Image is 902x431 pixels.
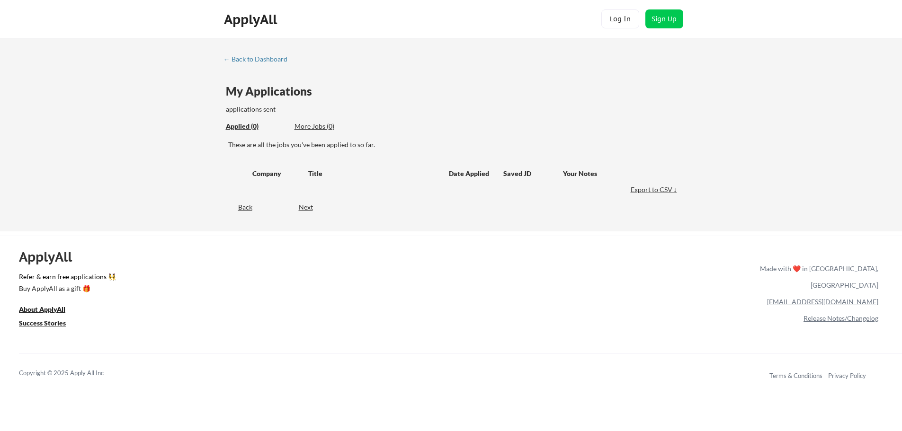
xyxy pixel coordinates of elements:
div: Next [299,202,324,212]
div: Company [252,169,300,178]
div: applications sent [226,105,409,114]
button: Log In [601,9,639,28]
div: ApplyAll [224,11,280,27]
div: Your Notes [563,169,671,178]
a: Buy ApplyAll as a gift 🎁 [19,283,114,295]
a: Terms & Conditions [769,372,822,379]
div: More Jobs (0) [295,122,364,131]
a: Release Notes/Changelog [804,314,878,322]
div: Buy ApplyAll as a gift 🎁 [19,285,114,292]
a: Privacy Policy [828,372,866,379]
div: Saved JD [503,165,563,182]
div: Applied (0) [226,122,287,131]
div: These are all the jobs you've been applied to so far. [228,140,679,150]
div: ← Back to Dashboard [223,56,295,62]
a: Refer & earn free applications 👯‍♀️ [19,273,562,283]
div: Made with ❤️ in [GEOGRAPHIC_DATA], [GEOGRAPHIC_DATA] [756,260,878,293]
div: Title [308,169,440,178]
a: [EMAIL_ADDRESS][DOMAIN_NAME] [767,298,878,306]
div: These are all the jobs you've been applied to so far. [226,122,287,132]
div: My Applications [226,86,320,97]
a: About ApplyAll [19,304,79,316]
u: Success Stories [19,319,66,327]
div: Copyright © 2025 Apply All Inc [19,369,128,378]
a: Success Stories [19,318,79,330]
div: These are job applications we think you'd be a good fit for, but couldn't apply you to automatica... [295,122,364,132]
div: Date Applied [449,169,491,178]
a: ← Back to Dashboard [223,55,295,65]
div: Export to CSV ↓ [631,185,679,194]
div: Back [223,202,252,212]
u: About ApplyAll [19,305,65,313]
button: Sign Up [645,9,683,28]
div: ApplyAll [19,249,83,265]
